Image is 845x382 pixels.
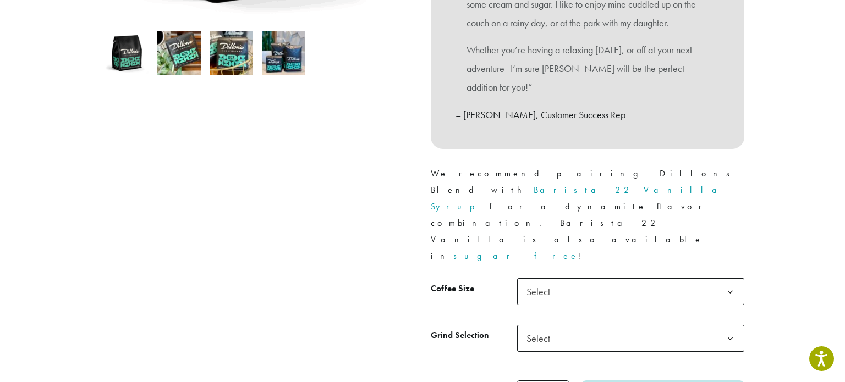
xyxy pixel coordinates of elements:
span: Select [522,328,561,349]
span: Select [522,281,561,302]
p: Whether you’re having a relaxing [DATE], or off at your next adventure- I’m sure [PERSON_NAME] wi... [467,41,709,96]
img: Dillons - Image 2 [157,31,201,75]
label: Grind Selection [431,328,517,344]
span: Select [517,325,744,352]
label: Coffee Size [431,281,517,297]
p: – [PERSON_NAME], Customer Success Rep [456,106,720,124]
span: Select [517,278,744,305]
img: Dillons - Image 3 [210,31,253,75]
img: Dillons - Image 4 [262,31,305,75]
a: sugar-free [453,250,579,262]
a: Barista 22 Vanilla Syrup [431,184,726,212]
p: We recommend pairing Dillons Blend with for a dynamite flavor combination. Barista 22 Vanilla is ... [431,165,744,264]
img: Dillons [105,31,149,75]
